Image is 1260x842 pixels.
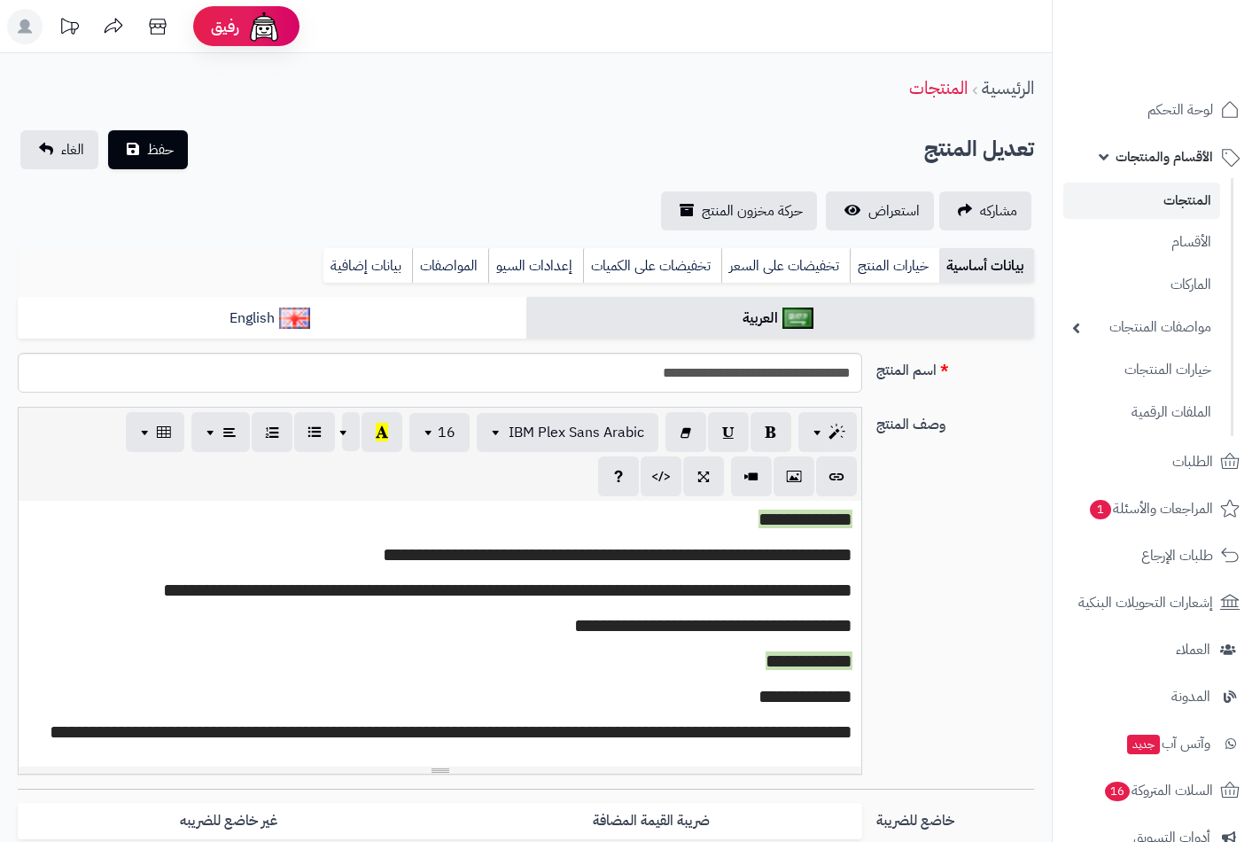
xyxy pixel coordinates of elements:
a: المدونة [1063,675,1249,718]
a: العملاء [1063,628,1249,671]
span: إشعارات التحويلات البنكية [1078,590,1213,615]
img: العربية [782,308,813,329]
span: استعراض [868,200,920,222]
a: المنتجات [909,74,968,101]
span: IBM Plex Sans Arabic [509,422,644,443]
img: English [279,308,310,329]
h2: تعديل المنتج [924,131,1034,168]
a: مواصفات المنتجات [1063,308,1220,347]
span: طلبات الإرجاع [1141,543,1213,568]
a: الماركات [1063,266,1220,304]
span: 1 [1090,500,1111,519]
a: مشاركه [939,191,1031,230]
label: اسم المنتج [869,353,1041,381]
img: ai-face.png [246,9,282,44]
a: السلات المتروكة16 [1063,769,1249,812]
a: الطلبات [1063,440,1249,483]
label: خاضع للضريبة [869,803,1041,831]
span: حفظ [147,139,174,160]
span: العملاء [1176,637,1210,662]
label: وصف المنتج [869,407,1041,435]
span: مشاركه [980,200,1017,222]
span: المدونة [1171,684,1210,709]
a: بيانات إضافية [323,248,412,284]
a: English [18,297,526,340]
a: المراجعات والأسئلة1 [1063,487,1249,530]
a: العربية [526,297,1035,340]
span: حركة مخزون المنتج [702,200,803,222]
span: الطلبات [1172,449,1213,474]
a: تخفيضات على السعر [721,248,850,284]
button: IBM Plex Sans Arabic [477,413,658,452]
span: المراجعات والأسئلة [1088,496,1213,521]
span: رفيق [211,16,239,37]
a: الغاء [20,130,98,169]
a: تخفيضات على الكميات [583,248,721,284]
span: السلات المتروكة [1103,778,1213,803]
a: طلبات الإرجاع [1063,534,1249,577]
button: حفظ [108,130,188,169]
a: الملفات الرقمية [1063,394,1220,432]
button: 16 [409,413,470,452]
a: إعدادات السيو [488,248,583,284]
a: المنتجات [1063,183,1220,219]
a: إشعارات التحويلات البنكية [1063,581,1249,624]
span: 16 [438,422,455,443]
a: لوحة التحكم [1063,89,1249,131]
a: بيانات أساسية [939,248,1034,284]
label: غير خاضع للضريبه [18,803,440,839]
a: حركة مخزون المنتج [661,191,817,230]
a: الأقسام [1063,223,1220,261]
a: خيارات المنتج [850,248,939,284]
a: الرئيسية [982,74,1034,101]
span: الغاء [61,139,84,160]
span: وآتس آب [1125,731,1210,756]
span: لوحة التحكم [1147,97,1213,122]
span: جديد [1127,735,1160,754]
a: المواصفات [412,248,488,284]
span: 16 [1105,782,1130,801]
a: وآتس آبجديد [1063,722,1249,765]
span: الأقسام والمنتجات [1116,144,1213,169]
a: استعراض [826,191,934,230]
label: ضريبة القيمة المضافة [440,803,863,839]
a: تحديثات المنصة [47,9,91,49]
a: خيارات المنتجات [1063,351,1220,389]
